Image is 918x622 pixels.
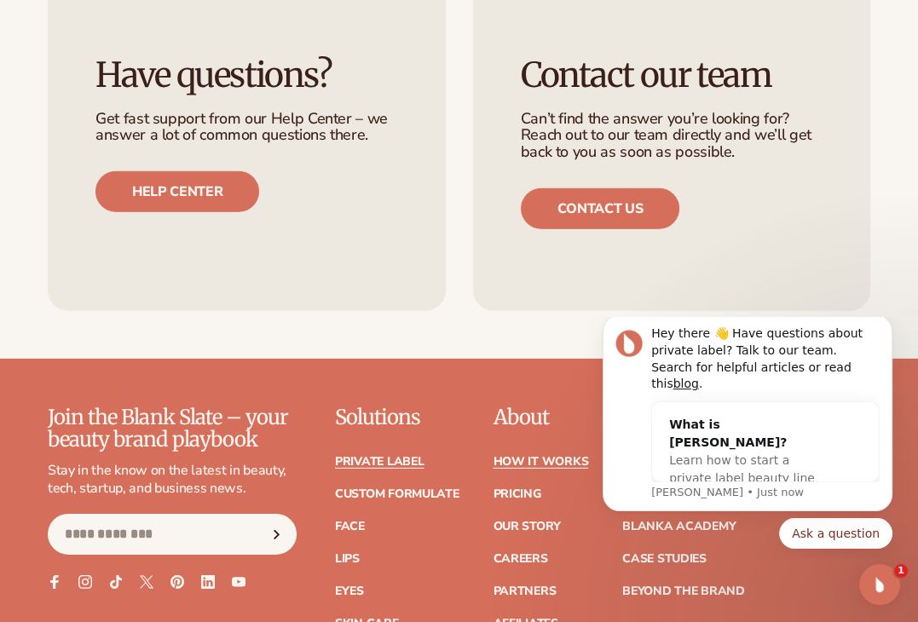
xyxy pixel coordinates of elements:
[48,406,297,452] p: Join the Blank Slate – your beauty brand playbook
[335,488,459,500] a: Custom formulate
[335,456,424,468] a: Private label
[335,585,364,597] a: Eyes
[521,188,680,229] a: Contact us
[622,553,707,565] a: Case Studies
[622,585,745,597] a: Beyond the brand
[92,99,251,135] div: What is [PERSON_NAME]?
[95,111,398,145] p: Get fast support from our Help Center – we answer a lot of common questions there.
[335,521,365,533] a: Face
[48,462,297,498] p: Stay in the know on the latest in beauty, tech, startup, and business news.
[493,488,540,500] a: Pricing
[493,585,556,597] a: Partners
[96,60,122,73] a: blog
[74,9,303,75] div: Hey there 👋 Have questions about private label? Talk to our team. Search for helpful articles or ...
[26,201,315,232] div: Quick reply options
[493,406,588,429] p: About
[493,553,547,565] a: Careers
[92,136,238,186] span: Learn how to start a private label beauty line with [PERSON_NAME]
[335,553,360,565] a: Lips
[859,564,900,605] iframe: Intercom live chat
[258,514,296,555] button: Subscribe
[74,9,303,164] div: Message content
[95,171,259,212] a: Help center
[75,85,268,202] div: What is [PERSON_NAME]?Learn how to start a private label beauty line with [PERSON_NAME]
[202,201,315,232] button: Quick reply: Ask a question
[521,56,823,94] h3: Contact our team
[493,521,560,533] a: Our Story
[577,317,918,559] iframe: Intercom notifications message
[894,564,908,578] span: 1
[38,13,66,40] img: Profile image for Lee
[521,111,823,161] p: Can’t find the answer you’re looking for? Reach out to our team directly and we’ll get back to yo...
[74,168,303,183] p: Message from Lee, sent Just now
[493,456,588,468] a: How It Works
[335,406,459,429] p: Solutions
[95,56,398,94] h3: Have questions?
